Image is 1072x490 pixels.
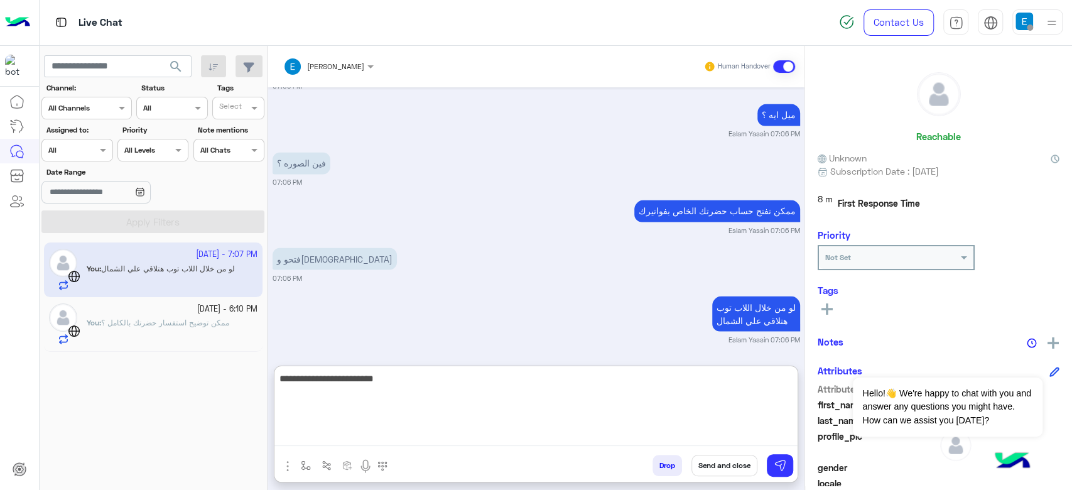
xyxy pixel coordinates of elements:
[217,101,242,115] div: Select
[217,82,263,94] label: Tags
[818,398,938,411] span: first_name
[818,430,938,459] span: profile_pic
[161,55,192,82] button: search
[830,165,939,178] span: Subscription Date : [DATE]
[377,461,387,471] img: make a call
[198,124,263,136] label: Note mentions
[818,383,938,396] span: Attribute Name
[940,461,1060,474] span: null
[943,9,968,36] a: tab
[652,455,682,476] button: Drop
[818,151,867,165] span: Unknown
[818,461,938,474] span: gender
[122,124,187,136] label: Priority
[983,16,998,30] img: tab
[728,129,800,139] small: Eslam Yassin 07:06 PM
[634,200,800,222] p: 5/10/2025, 7:06 PM
[273,152,330,174] p: 5/10/2025, 7:06 PM
[839,14,854,30] img: spinner
[818,192,833,215] span: 8 m
[718,62,771,72] small: Human Handover
[46,124,111,136] label: Assigned to:
[141,82,206,94] label: Status
[1027,338,1037,348] img: notes
[53,14,69,30] img: tab
[918,73,960,116] img: defaultAdmin.png
[49,303,77,332] img: defaultAdmin.png
[818,365,862,376] h6: Attributes
[818,285,1059,296] h6: Tags
[818,414,938,427] span: last_name
[197,303,257,315] small: [DATE] - 6:10 PM
[691,455,757,476] button: Send and close
[728,225,800,235] small: Eslam Yassin 07:06 PM
[5,9,30,36] img: Logo
[916,131,961,142] h6: Reachable
[757,104,800,126] p: 5/10/2025, 7:06 PM
[818,229,850,241] h6: Priority
[46,166,187,178] label: Date Range
[68,325,80,337] img: WebChat
[1048,337,1059,349] img: add
[940,477,1060,490] span: null
[273,177,302,187] small: 07:06 PM
[307,62,364,71] span: [PERSON_NAME]
[838,197,920,210] span: First Response Time
[774,459,786,472] img: send message
[728,334,800,344] small: Eslam Yassin 07:06 PM
[818,477,938,490] span: locale
[1015,13,1033,30] img: userImage
[990,440,1034,484] img: hulul-logo.png
[317,455,337,476] button: Trigger scenario
[853,378,1042,437] span: Hello!👋 We're happy to chat with you and answer any questions you might have. How can we assist y...
[273,248,397,269] p: 5/10/2025, 7:06 PM
[101,318,229,327] span: ممكن توضيح استفسار حضرتك بالكامل ؟
[337,455,358,476] button: create order
[41,210,264,233] button: Apply Filters
[864,9,934,36] a: Contact Us
[342,460,352,471] img: create order
[280,459,295,474] img: send attachment
[5,55,28,77] img: 171468393613305
[1044,15,1059,31] img: profile
[79,14,122,31] p: Live Chat
[296,455,317,476] button: select flow
[712,296,800,331] p: 5/10/2025, 7:06 PM
[818,336,843,347] h6: Notes
[301,460,311,471] img: select flow
[87,318,99,327] span: You
[949,16,963,30] img: tab
[273,273,302,283] small: 07:06 PM
[322,460,332,471] img: Trigger scenario
[46,82,131,94] label: Channel:
[358,459,373,474] img: send voice note
[87,318,101,327] b: :
[168,59,183,74] span: search
[940,430,972,461] img: defaultAdmin.png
